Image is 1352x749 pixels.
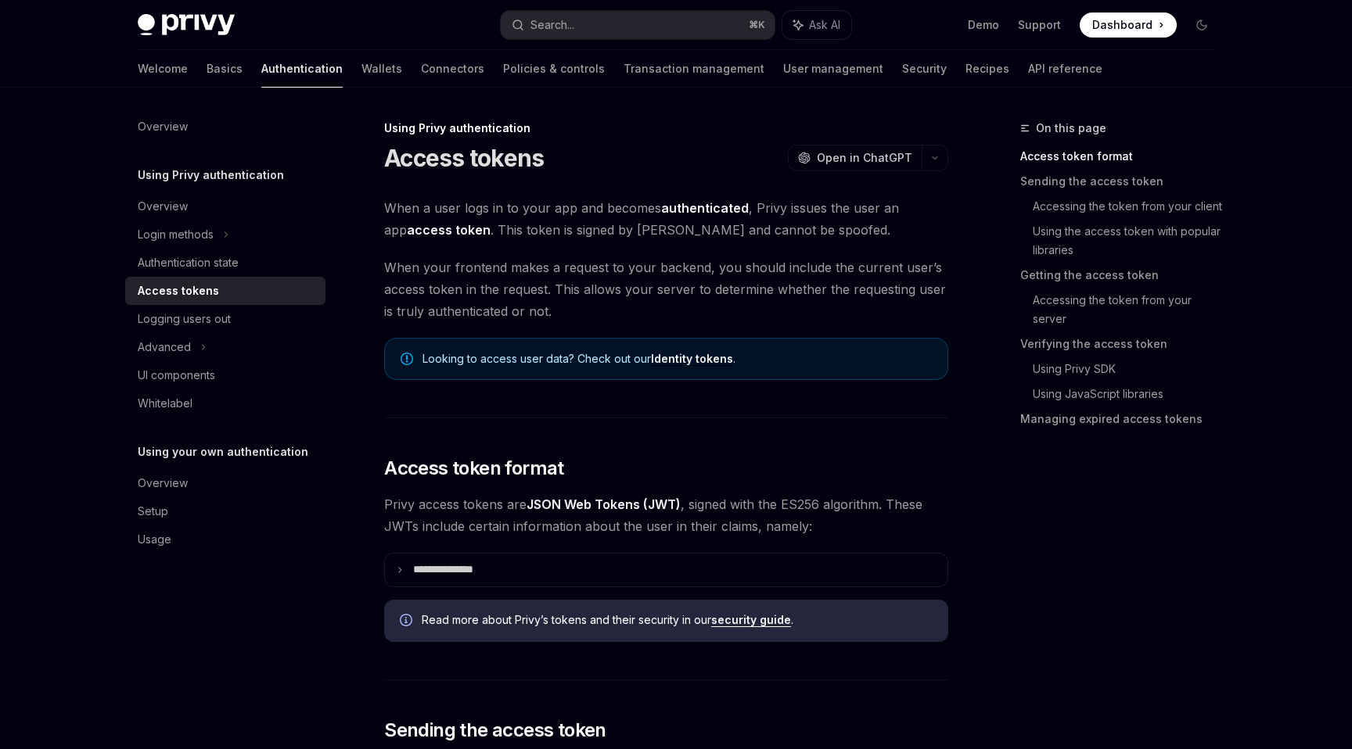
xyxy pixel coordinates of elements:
a: Basics [207,50,243,88]
div: Authentication state [138,253,239,272]
button: Open in ChatGPT [788,145,922,171]
button: Ask AI [782,11,851,39]
span: Access token format [384,456,564,481]
a: Accessing the token from your client [1033,194,1227,219]
div: Whitelabel [138,394,192,413]
a: Access tokens [125,277,325,305]
a: API reference [1028,50,1102,88]
svg: Info [400,614,415,629]
a: Connectors [421,50,484,88]
span: Open in ChatGPT [817,150,912,166]
a: Authentication [261,50,343,88]
a: Verifying the access token [1020,331,1227,357]
a: Transaction management [624,50,764,88]
div: Overview [138,474,188,493]
a: Logging users out [125,305,325,333]
a: Overview [125,113,325,141]
div: Usage [138,530,171,549]
span: Read more about Privy’s tokens and their security in our . [422,612,933,628]
a: security guide [711,613,791,627]
a: Getting the access token [1020,263,1227,288]
a: Accessing the token from your server [1033,288,1227,331]
div: Setup [138,502,168,521]
a: Authentication state [125,249,325,277]
a: Demo [968,17,999,33]
a: Welcome [138,50,188,88]
span: Ask AI [809,17,840,33]
div: Logging users out [138,310,231,328]
a: Policies & controls [503,50,605,88]
h5: Using Privy authentication [138,166,284,185]
strong: access token [407,222,491,238]
div: UI components [138,366,215,385]
h1: Access tokens [384,144,544,172]
a: Usage [125,525,325,554]
a: Overview [125,469,325,497]
a: Security [902,50,947,88]
a: Using the access token with popular libraries [1033,219,1227,263]
button: Search...⌘K [501,11,775,39]
div: Advanced [138,338,191,357]
h5: Using your own authentication [138,443,308,461]
a: Support [1018,17,1061,33]
div: Access tokens [138,281,219,300]
a: Managing expired access tokens [1020,407,1227,432]
span: Looking to access user data? Check out our . [422,351,932,367]
span: On this page [1036,119,1106,138]
a: Sending the access token [1020,169,1227,194]
a: Using JavaScript libraries [1033,382,1227,407]
span: Sending the access token [384,718,606,743]
a: Dashboard [1080,13,1177,38]
div: Using Privy authentication [384,120,948,136]
span: Privy access tokens are , signed with the ES256 algorithm. These JWTs include certain information... [384,493,948,537]
div: Search... [530,16,574,34]
img: dark logo [138,14,235,36]
strong: authenticated [661,200,749,216]
a: Identity tokens [651,352,733,366]
a: Setup [125,497,325,525]
div: Overview [138,197,188,216]
span: ⌘ K [749,19,765,31]
a: JSON Web Tokens (JWT) [527,496,681,513]
span: When a user logs in to your app and becomes , Privy issues the user an app . This token is signed... [384,197,948,241]
span: When your frontend makes a request to your backend, you should include the current user’s access ... [384,256,948,322]
span: Dashboard [1092,17,1152,33]
a: Overview [125,192,325,220]
a: Wallets [361,50,402,88]
a: User management [783,50,883,88]
button: Toggle dark mode [1189,13,1214,38]
div: Login methods [138,225,214,244]
svg: Note [401,353,413,365]
a: Using Privy SDK [1033,357,1227,382]
a: Access token format [1020,144,1227,169]
a: Recipes [965,50,1009,88]
a: Whitelabel [125,389,325,418]
div: Overview [138,117,188,136]
a: UI components [125,361,325,389]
